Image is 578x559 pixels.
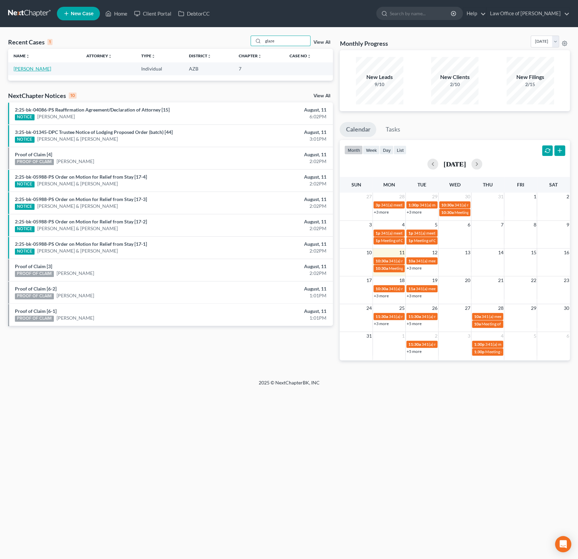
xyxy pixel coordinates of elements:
span: 10:30a [376,286,388,291]
span: 12 [431,248,438,257]
span: 341(a) meeting for [PERSON_NAME] [422,314,487,319]
a: [PERSON_NAME] [37,113,75,120]
div: August, 11 [227,263,326,270]
a: Districtunfold_more [189,53,211,58]
div: 2025 © NextChapterBK, INC [96,379,482,392]
div: 1 [47,39,52,45]
a: 2:25-bk-04086-PS Reaffirmation Agreement/Declaration of Attorney [15] [15,107,170,113]
div: NOTICE [15,137,35,143]
a: Proof of Claim [4] [15,152,52,157]
span: 4 [401,221,405,229]
button: month [344,145,363,155]
a: Chapterunfold_more [239,53,262,58]
a: 3:25-bk-01345-DPC Trustee Notice of Lodging Proposed Order (batch) [44] [15,129,173,135]
span: 10 [366,248,372,257]
div: August, 11 [227,129,326,136]
a: DebtorCC [175,7,213,20]
a: 2:25-bk-05988-PS Order on Motion for Relief from Stay [17-2] [15,219,147,224]
a: Law Office of [PERSON_NAME] [487,7,570,20]
div: PROOF OF CLAIM [15,159,54,165]
span: 341(a) meeting for [PERSON_NAME] [416,258,481,263]
a: Nameunfold_more [14,53,30,58]
div: 2:02PM [227,203,326,209]
span: 11a [408,286,415,291]
span: 26 [431,304,438,312]
a: Proof of Claim [6-2] [15,286,57,292]
span: 1p [376,238,380,243]
span: Tue [418,182,426,187]
span: 29 [431,193,438,201]
span: 20 [464,276,471,284]
span: 18 [399,276,405,284]
a: [PERSON_NAME] & [PERSON_NAME] [37,203,118,209]
input: Search by name... [263,36,310,46]
a: 2:25-bk-05988-PS Order on Motion for Relief from Stay [17-3] [15,196,147,202]
span: 24 [366,304,372,312]
div: NOTICE [15,114,35,120]
a: [PERSON_NAME] [57,270,94,277]
span: 1:30p [408,202,419,207]
span: 7 [500,221,504,229]
span: 27 [366,193,372,201]
a: +3 more [374,293,389,298]
a: View All [313,94,330,98]
div: 2:02PM [227,247,326,254]
div: August, 11 [227,308,326,315]
a: [PERSON_NAME] [14,66,51,72]
div: August, 11 [227,106,326,113]
span: 10:30a [376,266,388,271]
div: New Filings [507,73,554,81]
span: Meeting of Creditors for [PERSON_NAME] [414,238,489,243]
div: 2/15 [507,81,554,88]
div: 2/10 [431,81,478,88]
a: Attorneyunfold_more [86,53,112,58]
span: 21 [497,276,504,284]
a: View All [313,40,330,45]
span: Meeting of Creditors for [PERSON_NAME] [389,266,464,271]
span: 10:30a [441,210,454,215]
span: 2 [566,193,570,201]
span: 8 [533,221,537,229]
span: 31 [366,332,372,340]
span: 28 [497,304,504,312]
span: 27 [464,304,471,312]
span: Mon [383,182,395,187]
i: unfold_more [108,54,112,58]
div: 2:02PM [227,158,326,165]
span: 23 [563,276,570,284]
span: Meeting of Creditors for [PERSON_NAME] [485,349,560,354]
div: PROOF OF CLAIM [15,316,54,322]
a: +3 more [407,265,422,271]
span: Sat [549,182,558,187]
i: unfold_more [207,54,211,58]
span: 15 [530,248,537,257]
div: 10 [69,93,77,99]
span: 341(a) meeting for [PERSON_NAME] [416,286,481,291]
span: 341(a) meeting for [PERSON_NAME] [485,342,551,347]
span: 17 [366,276,372,284]
span: 30 [563,304,570,312]
a: [PERSON_NAME] [57,292,94,299]
span: 29 [530,304,537,312]
span: 14 [497,248,504,257]
i: unfold_more [26,54,30,58]
a: Home [102,7,131,20]
a: +5 more [407,321,422,326]
span: 11:30a [376,314,388,319]
span: 3p [376,202,380,207]
div: August, 11 [227,285,326,292]
button: list [393,145,406,155]
span: 11:30a [408,314,421,319]
span: Sun [351,182,361,187]
span: 3 [467,332,471,340]
div: 1:01PM [227,315,326,321]
a: Tasks [379,122,406,137]
span: 10a [474,321,481,326]
span: 19 [431,276,438,284]
div: New Leads [356,73,403,81]
h2: [DATE] [444,160,466,167]
div: PROOF OF CLAIM [15,271,54,277]
div: 2:02PM [227,225,326,232]
a: Case Nounfold_more [290,53,311,58]
div: Recent Cases [8,38,52,46]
